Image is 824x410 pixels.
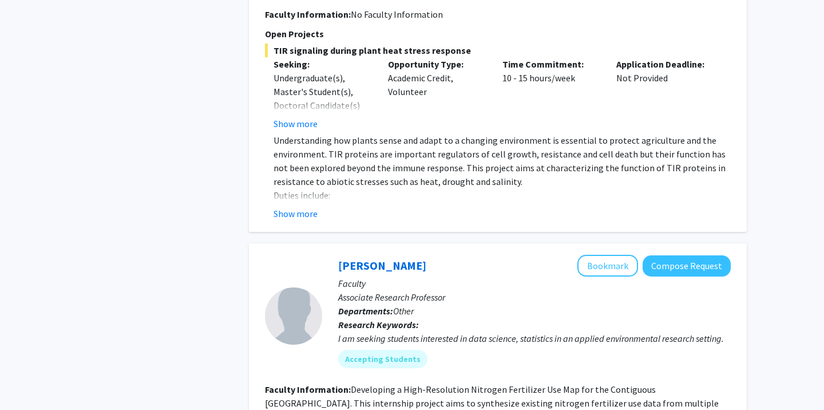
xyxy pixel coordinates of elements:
[274,71,371,140] div: Undergraduate(s), Master's Student(s), Doctoral Candidate(s) (PhD, MD, DMD, PharmD, etc.)
[494,57,608,131] div: 10 - 15 hours/week
[338,319,419,330] b: Research Keywords:
[338,277,731,290] p: Faculty
[338,332,731,345] div: I am seeking students interested in data science, statistics in an applied environmental research...
[338,258,426,273] a: [PERSON_NAME]
[502,57,600,71] p: Time Commitment:
[265,27,731,41] p: Open Projects
[265,9,351,20] b: Faculty Information:
[274,133,731,188] p: Understanding how plants sense and adapt to a changing environment is essential to protect agricu...
[338,290,731,304] p: Associate Research Professor
[577,255,638,277] button: Add Dong Liang to Bookmarks
[274,117,318,131] button: Show more
[643,255,731,277] button: Compose Request to Dong Liang
[265,44,731,57] span: TIR signaling during plant heat stress response
[388,57,485,71] p: Opportunity Type:
[338,350,427,368] mat-chip: Accepting Students
[379,57,494,131] div: Academic Credit, Volunteer
[9,358,49,401] iframe: Chat
[351,9,443,20] span: No Faculty Information
[608,57,722,131] div: Not Provided
[616,57,714,71] p: Application Deadline:
[265,384,351,395] b: Faculty Information:
[393,305,414,317] span: Other
[338,305,393,317] b: Departments:
[274,57,371,71] p: Seeking:
[274,188,731,202] p: Duties include:
[274,207,318,220] button: Show more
